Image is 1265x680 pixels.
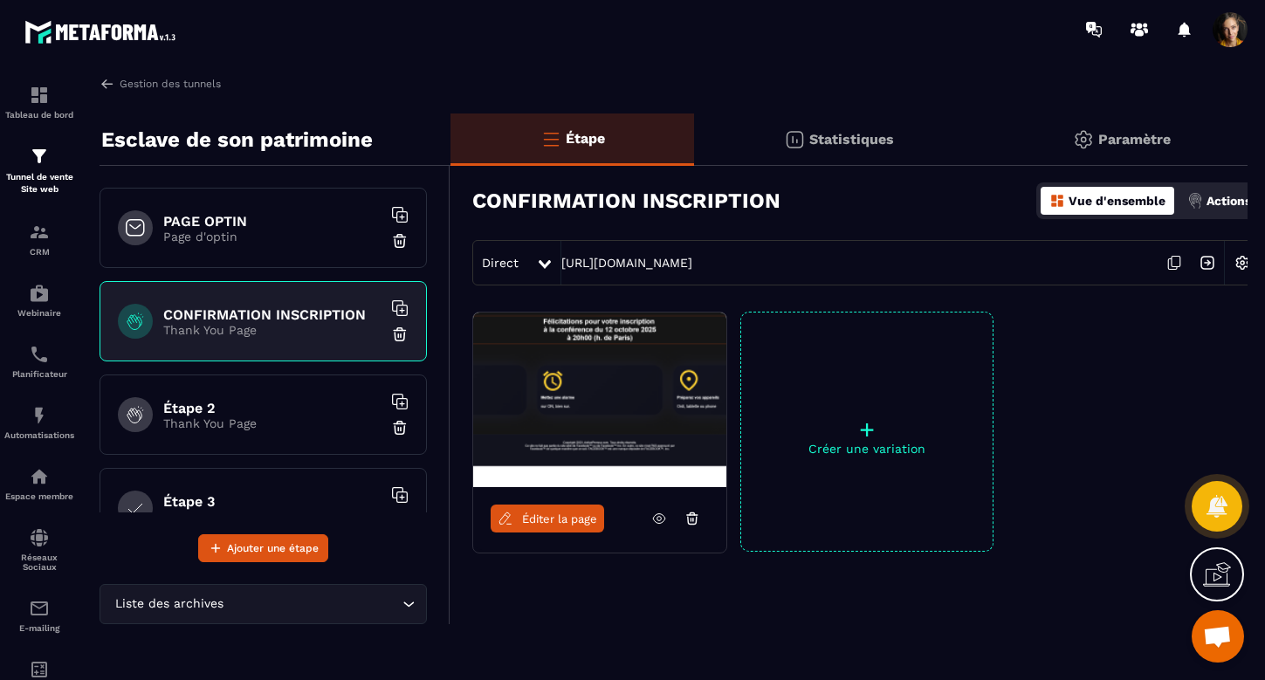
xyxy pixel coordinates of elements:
p: E-mailing [4,623,74,633]
a: automationsautomationsAutomatisations [4,392,74,453]
img: email [29,598,50,619]
p: Automatisations [4,430,74,440]
p: Thank You Page [163,323,382,337]
a: social-networksocial-networkRéseaux Sociaux [4,514,74,585]
p: Statistiques [809,131,894,148]
p: Planificateur [4,369,74,379]
p: Thank You Page [163,416,382,430]
img: actions.d6e523a2.png [1187,193,1203,209]
span: Éditer la page [522,512,597,525]
span: Direct [482,256,519,270]
img: image [473,313,726,487]
img: arrow [100,76,115,92]
a: automationsautomationsEspace membre [4,453,74,514]
img: stats.20deebd0.svg [784,129,805,150]
img: automations [29,283,50,304]
img: logo [24,16,182,48]
span: Ajouter une étape [227,539,319,557]
a: [URL][DOMAIN_NAME] [561,256,692,270]
h6: PAGE OPTIN [163,213,382,230]
p: Paramètre [1098,131,1171,148]
div: Ouvrir le chat [1192,610,1244,663]
p: Créer une variation [741,442,993,456]
p: CRM [4,247,74,257]
p: Page d'optin [163,230,382,244]
button: Ajouter une étape [198,534,328,562]
a: automationsautomationsWebinaire [4,270,74,331]
img: automations [29,405,50,426]
img: bars-o.4a397970.svg [540,128,561,149]
span: Liste des archives [111,594,227,614]
p: Webinaire [4,308,74,318]
img: trash [391,326,409,343]
p: Tunnel de vente Site web [4,171,74,196]
h6: Étape 3 [163,493,382,510]
img: formation [29,85,50,106]
p: + [741,417,993,442]
a: Éditer la page [491,505,604,532]
h6: Étape 2 [163,400,382,416]
img: trash [391,232,409,250]
img: arrow-next.bcc2205e.svg [1191,246,1224,279]
img: trash [391,419,409,436]
img: setting-gr.5f69749f.svg [1073,129,1094,150]
img: accountant [29,659,50,680]
img: formation [29,222,50,243]
img: setting-w.858f3a88.svg [1226,246,1259,279]
a: emailemailE-mailing [4,585,74,646]
h6: CONFIRMATION INSCRIPTION [163,306,382,323]
p: Esclave de son patrimoine [101,122,373,157]
img: formation [29,146,50,167]
a: formationformationTunnel de vente Site web [4,133,74,209]
p: Étape [566,130,605,147]
img: scheduler [29,344,50,365]
img: social-network [29,527,50,548]
div: Search for option [100,584,427,624]
a: formationformationTableau de bord [4,72,74,133]
p: Réseaux Sociaux [4,553,74,572]
p: Vue d'ensemble [1069,194,1165,208]
p: Waiting Page [163,510,382,524]
input: Search for option [227,594,398,614]
a: formationformationCRM [4,209,74,270]
img: dashboard-orange.40269519.svg [1049,193,1065,209]
h3: CONFIRMATION INSCRIPTION [472,189,780,213]
p: Actions [1207,194,1251,208]
a: schedulerschedulerPlanificateur [4,331,74,392]
img: automations [29,466,50,487]
p: Espace membre [4,491,74,501]
a: Gestion des tunnels [100,76,221,92]
p: Tableau de bord [4,110,74,120]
